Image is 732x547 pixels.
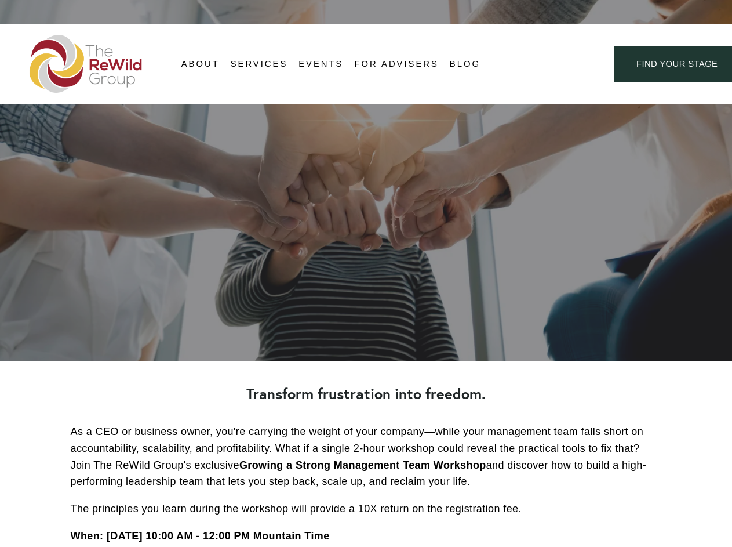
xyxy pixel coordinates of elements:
[181,56,220,72] span: About
[231,56,288,73] a: folder dropdown
[298,56,343,73] a: Events
[354,56,438,73] a: For Advisers
[239,459,486,471] strong: Growing a Strong Management Team Workshop
[246,384,486,403] strong: Transform frustration into freedom.
[71,501,662,517] p: The principles you learn during the workshop will provide a 10X return on the registration fee.
[71,530,104,542] strong: When:
[450,56,480,73] a: Blog
[71,423,662,490] p: As a CEO or business owner, you're carrying the weight of your company—while your management team...
[181,56,220,73] a: folder dropdown
[30,35,143,93] img: The ReWild Group
[231,56,288,72] span: Services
